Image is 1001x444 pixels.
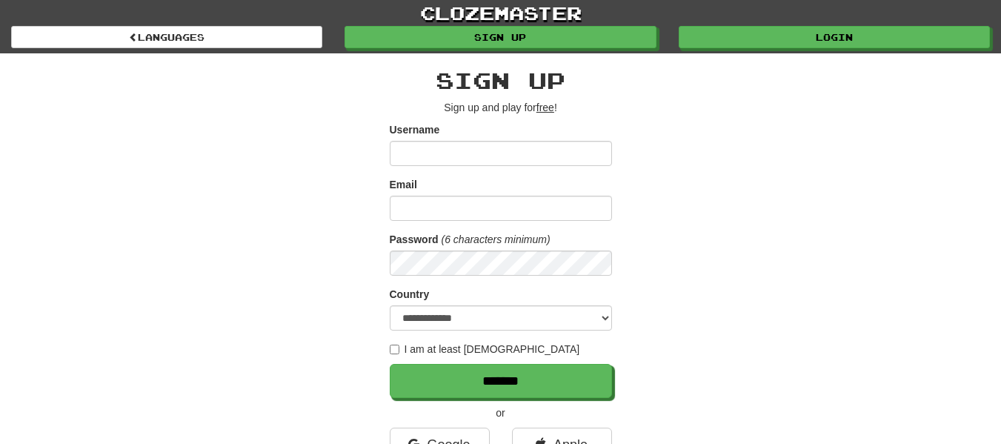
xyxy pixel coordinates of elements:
[442,233,551,245] em: (6 characters minimum)
[390,287,430,302] label: Country
[390,345,399,354] input: I am at least [DEMOGRAPHIC_DATA]
[345,26,656,48] a: Sign up
[390,122,440,137] label: Username
[390,232,439,247] label: Password
[679,26,990,48] a: Login
[390,68,612,93] h2: Sign up
[390,405,612,420] p: or
[390,342,580,357] label: I am at least [DEMOGRAPHIC_DATA]
[390,100,612,115] p: Sign up and play for !
[390,177,417,192] label: Email
[536,102,554,113] u: free
[11,26,322,48] a: Languages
